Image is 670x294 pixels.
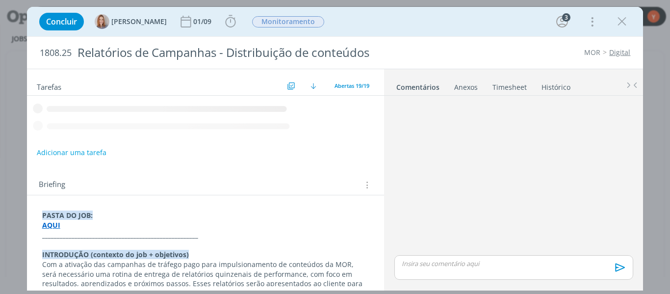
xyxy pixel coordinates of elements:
span: Monitoramento [252,16,324,27]
div: dialog [27,7,644,291]
strong: _____________________________________________________ [42,230,198,240]
button: Adicionar uma tarefa [36,144,107,161]
strong: INTRODUÇÃO (contexto do job + objetivos) [42,250,189,259]
a: AQUI [42,220,60,230]
span: Briefing [39,179,65,191]
img: A [95,14,109,29]
span: 1808.25 [40,48,72,58]
span: Tarefas [37,80,61,92]
a: Histórico [541,78,571,92]
div: 3 [562,13,570,22]
button: Monitoramento [252,16,325,28]
button: 3 [554,14,570,29]
a: MOR [584,48,600,57]
div: Relatórios de Campanhas - Distribuição de conteúdos [74,41,380,65]
span: Abertas 19/19 [335,82,369,89]
span: Concluir [46,18,77,26]
a: Digital [609,48,630,57]
a: Comentários [396,78,440,92]
span: [PERSON_NAME] [111,18,167,25]
strong: PASTA DO JOB: [42,211,93,220]
div: 01/09 [193,18,213,25]
button: A[PERSON_NAME] [95,14,167,29]
div: Anexos [454,82,478,92]
a: Timesheet [492,78,527,92]
button: Concluir [39,13,84,30]
img: arrow-down.svg [310,83,316,89]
